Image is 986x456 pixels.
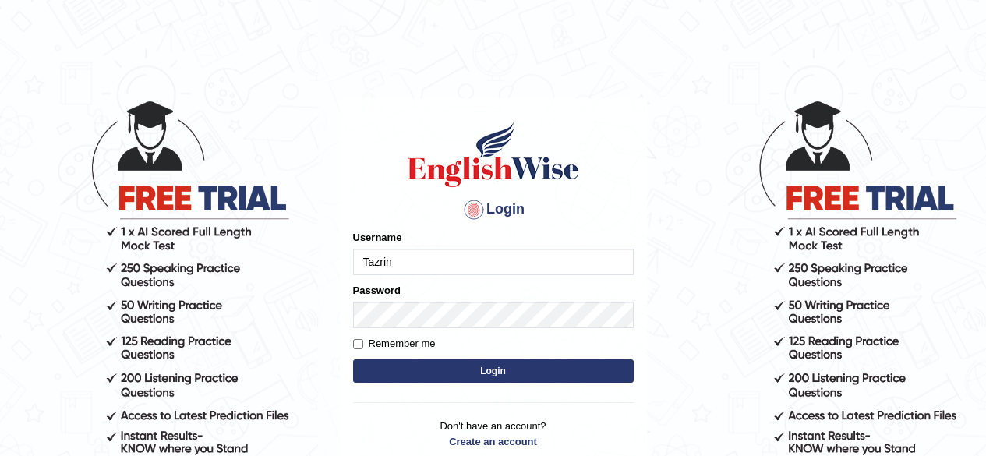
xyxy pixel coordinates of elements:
[405,119,582,189] img: Logo of English Wise sign in for intelligent practice with AI
[353,359,634,383] button: Login
[353,339,363,349] input: Remember me
[353,230,402,245] label: Username
[353,336,436,352] label: Remember me
[353,434,634,449] a: Create an account
[353,283,401,298] label: Password
[353,197,634,222] h4: Login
